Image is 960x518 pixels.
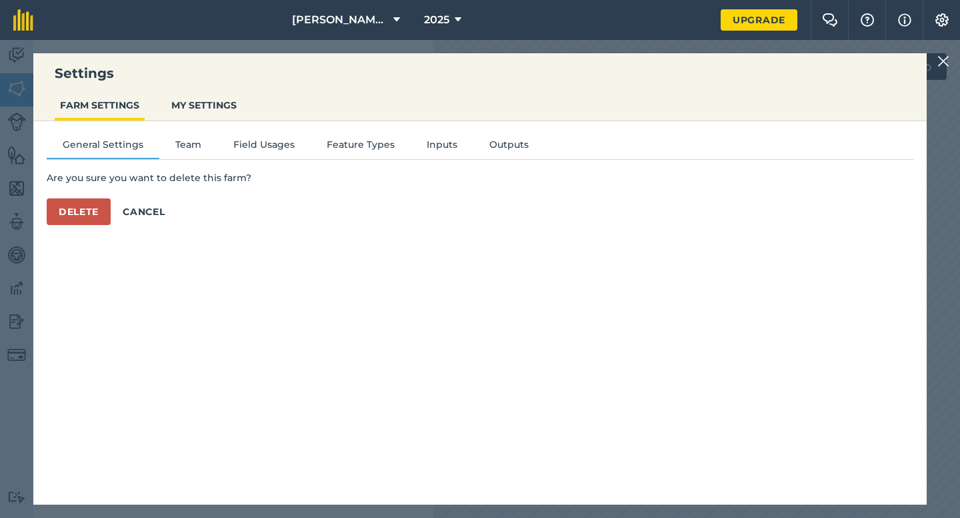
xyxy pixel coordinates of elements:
[859,13,875,27] img: A question mark icon
[411,137,473,157] button: Inputs
[217,137,311,157] button: Field Usages
[292,12,388,28] span: [PERSON_NAME] & Sons Farming
[47,198,111,225] button: Delete
[822,13,838,27] img: Two speech bubbles overlapping with the left bubble in the forefront
[159,137,217,157] button: Team
[47,137,159,157] button: General Settings
[934,13,950,27] img: A cog icon
[311,137,411,157] button: Feature Types
[424,12,449,28] span: 2025
[47,170,913,185] p: Are you sure you want to delete this farm?
[13,9,33,31] img: fieldmargin Logo
[111,198,177,225] button: Cancel
[33,64,927,83] h3: Settings
[721,9,797,31] a: Upgrade
[473,137,545,157] button: Outputs
[898,12,911,28] img: svg+xml;base64,PHN2ZyB4bWxucz0iaHR0cDovL3d3dy53My5vcmcvMjAwMC9zdmciIHdpZHRoPSIxNyIgaGVpZ2h0PSIxNy...
[55,93,145,118] button: FARM SETTINGS
[166,93,242,118] button: MY SETTINGS
[937,53,949,69] img: svg+xml;base64,PHN2ZyB4bWxucz0iaHR0cDovL3d3dy53My5vcmcvMjAwMC9zdmciIHdpZHRoPSIyMiIgaGVpZ2h0PSIzMC...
